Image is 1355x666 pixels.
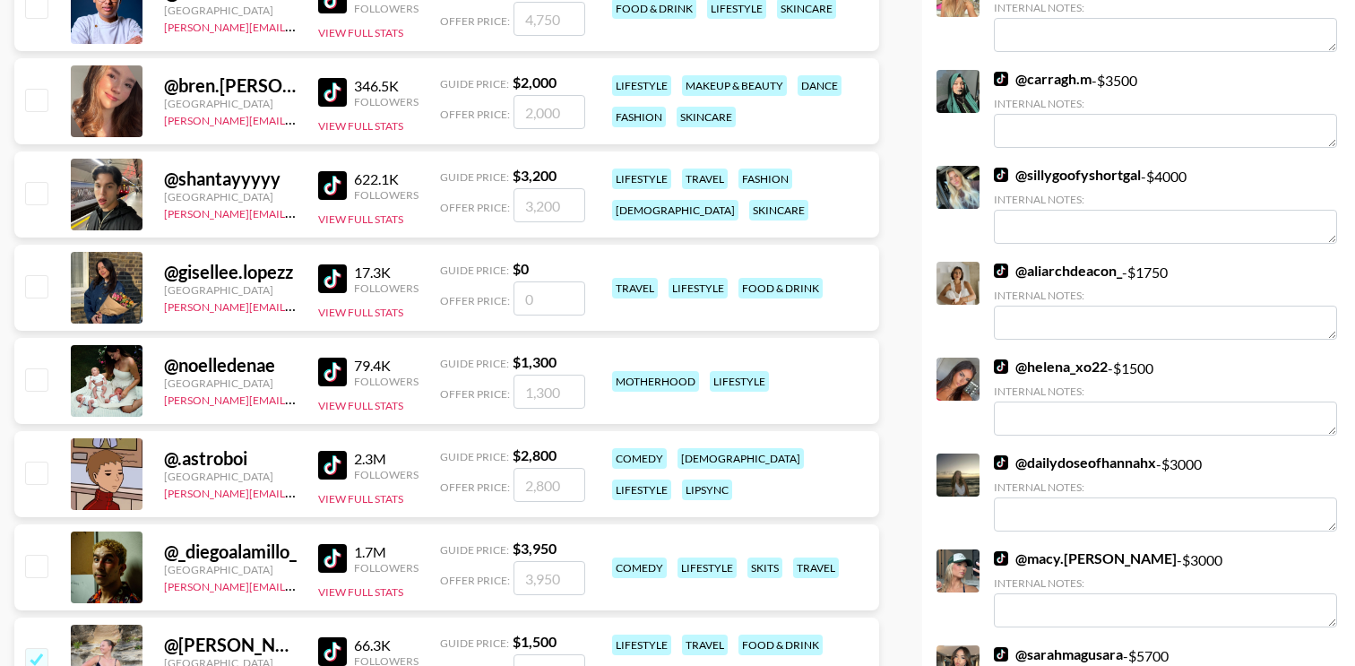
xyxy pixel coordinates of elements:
div: travel [682,635,728,655]
a: @sarahmagusara [994,645,1123,663]
div: 1.7M [354,543,419,561]
div: Followers [354,561,419,575]
a: @macy.[PERSON_NAME] [994,549,1177,567]
strong: $ 3,950 [513,540,557,557]
div: @ gisellee.lopezz [164,261,297,283]
div: - $ 3500 [994,70,1337,148]
div: [GEOGRAPHIC_DATA] [164,470,297,483]
button: View Full Stats [318,399,403,412]
div: lifestyle [669,278,728,298]
input: 1,300 [514,375,585,409]
a: @dailydoseofhannahx [994,454,1156,471]
div: lifestyle [710,371,769,392]
input: 2,800 [514,468,585,502]
div: [GEOGRAPHIC_DATA] [164,190,297,203]
input: 3,200 [514,188,585,222]
strong: $ 1,500 [513,633,557,650]
button: View Full Stats [318,212,403,226]
div: Followers [354,188,419,202]
div: motherhood [612,371,699,392]
div: @ .astroboi [164,447,297,470]
input: 2,000 [514,95,585,129]
input: 4,750 [514,2,585,36]
a: [PERSON_NAME][EMAIL_ADDRESS][DOMAIN_NAME] [164,390,429,407]
img: TikTok [994,647,1008,662]
img: TikTok [318,171,347,200]
div: Internal Notes: [994,1,1337,14]
div: - $ 4000 [994,166,1337,244]
div: skits [747,558,782,578]
div: lifestyle [612,480,671,500]
div: Followers [354,468,419,481]
div: - $ 3000 [994,549,1337,627]
button: View Full Stats [318,119,403,133]
div: lipsync [682,480,732,500]
div: Followers [354,375,419,388]
div: @ noelledenae [164,354,297,376]
span: Offer Price: [440,108,510,121]
span: Guide Price: [440,636,509,650]
span: Guide Price: [440,170,509,184]
button: View Full Stats [318,492,403,506]
span: Guide Price: [440,450,509,463]
div: lifestyle [612,169,671,189]
span: Offer Price: [440,201,510,214]
div: Followers [354,95,419,108]
img: TikTok [994,455,1008,470]
div: - $ 1750 [994,262,1337,340]
div: [GEOGRAPHIC_DATA] [164,97,297,110]
img: TikTok [318,358,347,386]
div: skincare [677,107,736,127]
div: @ shantayyyyy [164,168,297,190]
strong: $ 2,800 [513,446,557,463]
div: 2.3M [354,450,419,468]
div: Followers [354,2,419,15]
button: View Full Stats [318,26,403,39]
div: food & drink [738,635,823,655]
div: Internal Notes: [994,289,1337,302]
img: TikTok [318,637,347,666]
a: @helena_xo22 [994,358,1108,376]
span: Guide Price: [440,357,509,370]
button: View Full Stats [318,585,403,599]
a: [PERSON_NAME][EMAIL_ADDRESS][DOMAIN_NAME] [164,203,429,221]
div: lifestyle [612,75,671,96]
span: Guide Price: [440,543,509,557]
span: Offer Price: [440,387,510,401]
a: @aliarchdeacon_ [994,262,1122,280]
img: TikTok [994,264,1008,278]
img: TikTok [318,544,347,573]
div: skincare [749,200,808,221]
img: TikTok [994,72,1008,86]
div: Internal Notes: [994,576,1337,590]
div: Internal Notes: [994,97,1337,110]
div: comedy [612,558,667,578]
div: @ bren.[PERSON_NAME] [164,74,297,97]
div: [GEOGRAPHIC_DATA] [164,4,297,17]
img: TikTok [318,451,347,480]
span: Offer Price: [440,14,510,28]
div: Internal Notes: [994,385,1337,398]
div: 17.3K [354,264,419,281]
a: [PERSON_NAME][EMAIL_ADDRESS][DOMAIN_NAME] [164,576,429,593]
div: @ [PERSON_NAME] [164,634,297,656]
a: [PERSON_NAME][EMAIL_ADDRESS][DOMAIN_NAME] [164,297,429,314]
div: travel [612,278,658,298]
span: Offer Price: [440,294,510,307]
div: 622.1K [354,170,419,188]
div: Internal Notes: [994,480,1337,494]
strong: $ 0 [513,260,529,277]
input: 3,950 [514,561,585,595]
span: Guide Price: [440,77,509,91]
div: makeup & beauty [682,75,787,96]
div: comedy [612,448,667,469]
img: TikTok [994,359,1008,374]
span: Guide Price: [440,264,509,277]
a: [PERSON_NAME][EMAIL_ADDRESS][DOMAIN_NAME] [164,17,429,34]
div: Internal Notes: [994,193,1337,206]
strong: $ 2,000 [513,74,557,91]
img: TikTok [994,168,1008,182]
div: lifestyle [612,635,671,655]
div: [DEMOGRAPHIC_DATA] [612,200,738,221]
div: @ _diegoalamillo_ [164,541,297,563]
